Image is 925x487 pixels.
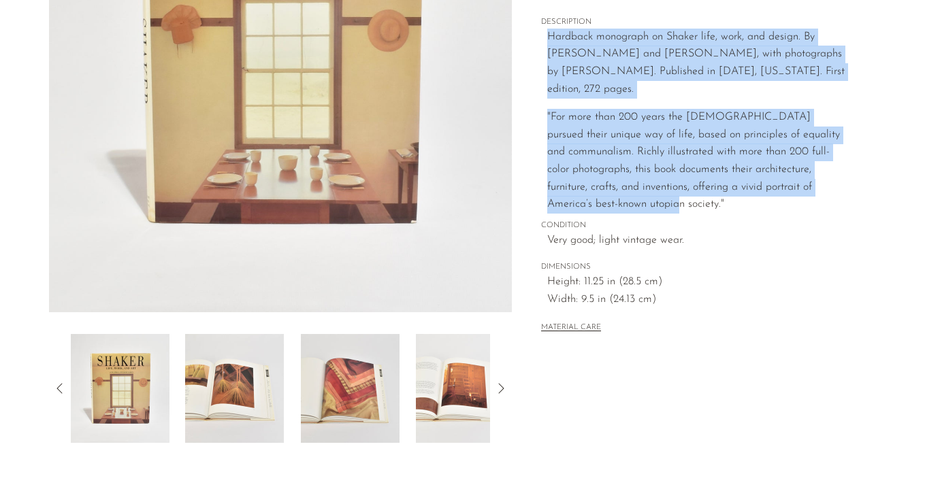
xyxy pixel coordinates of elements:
[541,261,847,273] span: DIMENSIONS
[547,232,847,250] span: Very good; light vintage wear.
[541,16,847,29] span: DESCRIPTION
[185,334,284,443] img: Shaker: Life, Work, and Art
[547,273,847,291] span: Height: 11.25 in (28.5 cm)
[301,334,400,443] img: Shaker: Life, Work, and Art
[71,334,169,443] img: Shaker: Life, Work, and Art
[541,220,847,232] span: CONDITION
[547,29,847,98] p: Hardback monograph on Shaker life, work, and design. By [PERSON_NAME] and [PERSON_NAME], with pho...
[416,334,515,443] img: Shaker: Life, Work, and Art
[547,291,847,309] span: Width: 9.5 in (24.13 cm)
[547,109,847,214] p: "For more than 200 years the [DEMOGRAPHIC_DATA] pursued their unique way of life, based on princi...
[541,323,601,333] button: MATERIAL CARE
